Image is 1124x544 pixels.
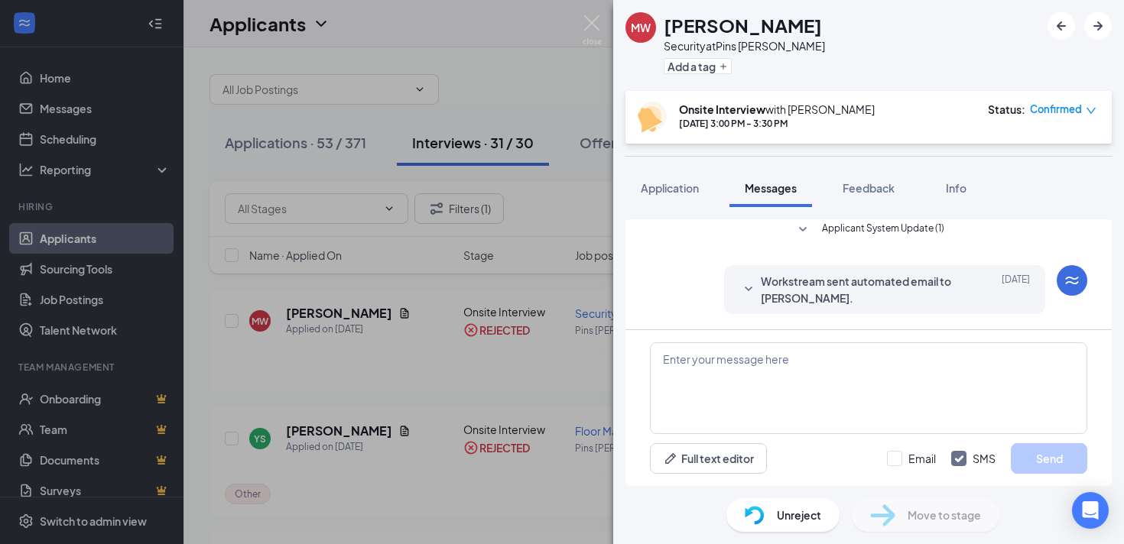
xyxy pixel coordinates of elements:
[822,221,944,239] span: Applicant System Update (1)
[1063,271,1081,290] svg: WorkstreamLogo
[1030,102,1082,117] span: Confirmed
[946,181,966,195] span: Info
[988,102,1025,117] div: Status :
[679,102,875,117] div: with [PERSON_NAME]
[1084,12,1112,40] button: ArrowRight
[641,181,699,195] span: Application
[739,280,758,299] svg: SmallChevronDown
[679,117,875,130] div: [DATE] 3:00 PM - 3:30 PM
[664,58,732,74] button: PlusAdd a tag
[745,181,797,195] span: Messages
[794,221,944,239] button: SmallChevronDownApplicant System Update (1)
[679,102,765,116] b: Onsite Interview
[761,273,961,306] span: Workstream sent automated email to [PERSON_NAME].
[650,443,767,474] button: Full text editorPen
[663,451,678,466] svg: Pen
[1048,12,1075,40] button: ArrowLeftNew
[1072,492,1109,529] div: Open Intercom Messenger
[1052,17,1070,35] svg: ArrowLeftNew
[664,38,825,53] div: Security at Pins [PERSON_NAME]
[908,507,981,523] span: Move to stage
[664,12,822,38] h1: [PERSON_NAME]
[1086,105,1096,116] span: down
[794,221,812,239] svg: SmallChevronDown
[843,181,895,195] span: Feedback
[719,62,728,71] svg: Plus
[1089,17,1107,35] svg: ArrowRight
[1002,273,1030,306] span: [DATE]
[631,20,651,35] div: MW
[777,507,821,523] span: Unreject
[1011,443,1087,474] button: Send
